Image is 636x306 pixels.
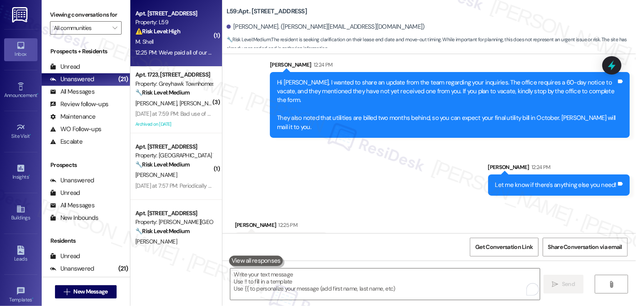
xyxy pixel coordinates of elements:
strong: 🔧 Risk Level: Medium [135,161,190,168]
button: New Message [55,285,117,299]
span: • [37,91,38,97]
div: 12:24 PM [312,60,333,69]
a: Insights • [4,161,37,184]
div: All Messages [50,201,95,210]
i:  [64,289,70,295]
span: New Message [73,287,107,296]
div: All Messages [50,87,95,96]
div: Unread [50,62,80,71]
div: [PERSON_NAME]. ([PERSON_NAME][EMAIL_ADDRESS][DOMAIN_NAME]) [227,22,425,31]
div: WO Follow-ups [50,125,101,134]
div: Maintenance [50,112,96,121]
div: Escalate [50,137,82,146]
div: [PERSON_NAME] [270,60,630,72]
i:  [552,281,559,288]
div: Apt. [STREET_ADDRESS] [135,209,212,218]
div: 12:24 PM [529,163,551,172]
span: • [30,132,31,138]
div: Unanswered [50,75,94,84]
div: Prospects [42,161,130,169]
label: Viewing conversations for [50,8,122,21]
div: 12:25 PM [276,221,297,229]
span: [PERSON_NAME] [135,238,177,245]
div: Unanswered [50,264,94,273]
div: [DATE] at 7:59 PM: Bad use of the emergency off button or something like that [135,110,322,117]
a: Site Visit • [4,120,37,143]
div: [DATE] at 7:57 PM: Periodically the WiFi will slow down or almost stop working but during the eve... [135,182,490,189]
div: Property: [GEOGRAPHIC_DATA] Townhomes [135,151,212,160]
div: Residents [42,236,130,245]
img: ResiDesk Logo [12,7,29,22]
div: (21) [116,73,130,86]
div: Apt. [STREET_ADDRESS] [135,9,212,18]
button: Share Conversation via email [543,238,628,256]
textarea: To enrich screen reader interactions, please activate Accessibility in Grammarly extension settings [230,269,540,300]
strong: 🔧 Risk Level: Medium [227,36,271,43]
div: [PERSON_NAME] [235,221,327,232]
div: Property: L59 [135,18,212,27]
div: Unanswered [50,176,94,185]
span: • [32,296,33,301]
div: Let me know if there's anything else you need! [495,181,617,189]
strong: 🔧 Risk Level: Medium [135,89,190,96]
div: New Inbounds [50,214,98,222]
strong: ⚠️ Risk Level: High [135,27,180,35]
span: M. Shell [135,38,153,45]
span: [PERSON_NAME] [135,171,177,179]
div: Property: Greyhawk Townhomes [135,80,212,88]
button: Send [544,275,584,294]
div: Prospects + Residents [42,47,130,56]
a: Buildings [4,202,37,224]
div: Archived on [DATE] [135,119,213,129]
b: L59: Apt. [STREET_ADDRESS] [227,7,307,16]
input: All communities [54,21,108,35]
span: [PERSON_NAME] [179,100,221,107]
a: Leads [4,243,37,266]
button: Get Conversation Link [470,238,538,256]
span: : The resident is seeking clarification on their lease end date and move-out timing. While import... [227,35,636,53]
span: • [29,173,30,179]
div: Apt. [STREET_ADDRESS] [135,142,212,151]
div: Unread [50,189,80,197]
div: Hi [PERSON_NAME], I wanted to share an update from the team regarding your inquiries. The office ... [277,78,616,132]
div: [PERSON_NAME] [488,163,630,174]
div: (21) [116,262,130,275]
span: Share Conversation via email [548,243,622,251]
div: Property: [PERSON_NAME][GEOGRAPHIC_DATA] [135,218,212,226]
div: Review follow-ups [50,100,108,109]
i:  [609,281,615,288]
span: Get Conversation Link [475,243,533,251]
strong: 🔧 Risk Level: Medium [135,227,190,235]
i:  [112,25,117,31]
div: Apt. 1723, [STREET_ADDRESS] [135,70,212,79]
div: Unread [50,252,80,261]
div: 12:25 PM: We've paid all of our utilities [135,49,224,56]
span: Send [562,280,575,289]
a: Inbox [4,38,37,61]
span: [PERSON_NAME] [135,100,180,107]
